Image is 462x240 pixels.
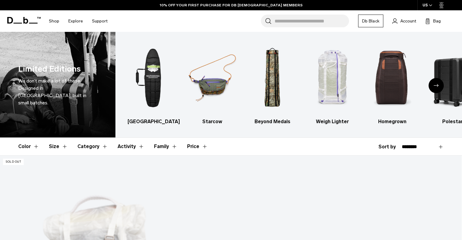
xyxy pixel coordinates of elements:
[308,41,357,125] a: Db Weigh Lighter
[308,118,357,125] h3: Weigh Lighter
[68,10,83,32] a: Explore
[128,118,177,125] h3: [GEOGRAPHIC_DATA]
[392,17,416,25] a: Account
[77,138,108,155] button: Toggle Filter
[154,138,177,155] button: Toggle Filter
[188,118,237,125] h3: Starcow
[3,159,24,165] p: Sold Out
[188,41,237,125] li: 2 / 6
[425,17,441,25] button: Bag
[92,10,108,32] a: Support
[128,41,177,125] a: Db [GEOGRAPHIC_DATA]
[358,15,383,27] a: Db Black
[248,41,297,115] img: Db
[368,41,417,125] li: 5 / 6
[160,2,303,8] a: 10% OFF YOUR FIRST PURCHASE FOR DB [DEMOGRAPHIC_DATA] MEMBERS
[118,138,144,155] button: Toggle Filter
[18,77,97,106] p: We don’t make a lot of these. Designed in [GEOGRAPHIC_DATA], built in small batches.
[248,41,297,125] a: Db Beyond Medals
[187,138,208,155] button: Toggle Price
[308,41,357,125] li: 4 / 6
[368,41,417,125] a: Db Homegrown
[18,138,39,155] button: Toggle Filter
[368,41,417,115] img: Db
[188,41,237,115] img: Db
[18,63,81,75] h1: Limited Editions
[128,41,177,125] li: 1 / 6
[433,18,441,24] span: Bag
[49,10,59,32] a: Shop
[49,138,68,155] button: Toggle Filter
[128,41,177,115] img: Db
[429,78,444,93] div: Next slide
[248,118,297,125] h3: Beyond Medals
[368,118,417,125] h3: Homegrown
[44,10,112,32] nav: Main Navigation
[188,41,237,125] a: Db Starcow
[248,41,297,125] li: 3 / 6
[308,41,357,115] img: Db
[400,18,416,24] span: Account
